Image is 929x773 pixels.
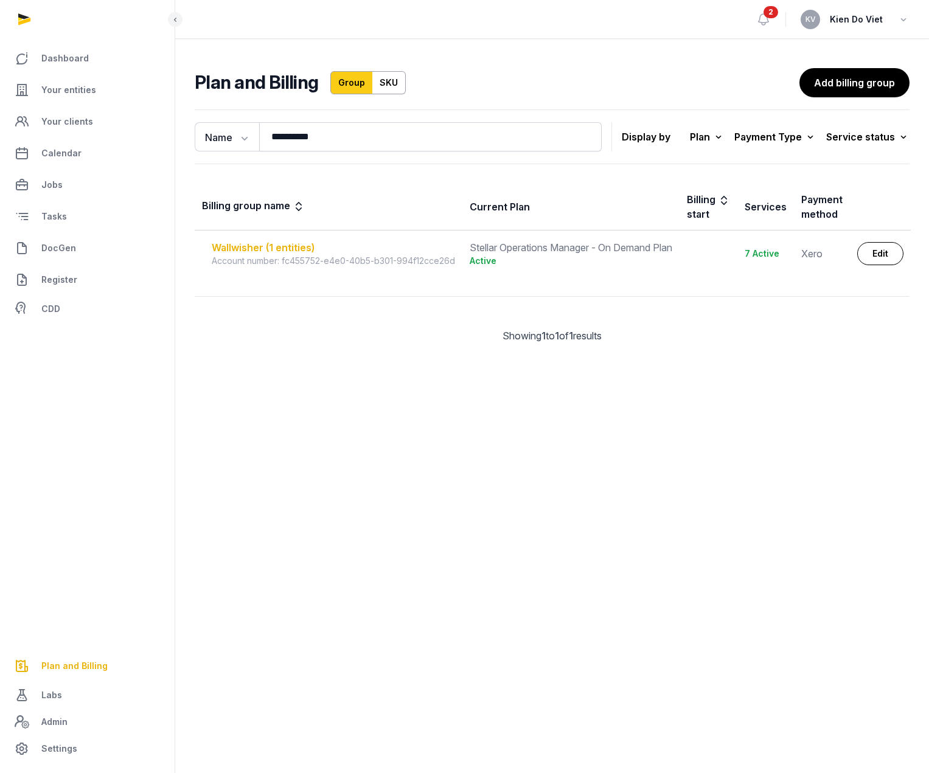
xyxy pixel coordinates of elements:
div: Wallwisher (1 entities) [212,240,455,255]
div: Plan [690,128,725,145]
span: Your clients [41,114,93,129]
div: Active [470,255,672,267]
span: Your entities [41,83,96,97]
div: Current Plan [470,199,530,214]
div: Payment method [801,192,843,221]
button: Name [195,122,259,151]
div: Billing group name [202,198,305,215]
div: 7 Active [745,248,787,260]
div: Services [745,199,787,214]
p: Display by [622,127,670,147]
span: 1 [555,330,559,342]
div: Xero [801,246,843,261]
span: KV [805,16,816,23]
div: Payment Type [734,128,816,145]
span: 1 [541,330,546,342]
a: Labs [10,681,165,710]
a: CDD [10,297,165,321]
a: Admin [10,710,165,734]
div: Showing to of results [195,328,910,343]
span: 2 [764,6,778,18]
span: DocGen [41,241,76,255]
span: Register [41,272,77,287]
div: Billing start [687,192,730,221]
div: Account number: fc455752-e4e0-40b5-b301-994f12cce26d [212,255,455,267]
a: Group [330,71,373,94]
a: Your clients [10,107,165,136]
a: Tasks [10,202,165,231]
a: SKU [372,71,406,94]
a: DocGen [10,234,165,263]
span: Settings [41,741,77,756]
a: Register [10,265,165,294]
span: Labs [41,688,62,702]
span: 1 [569,330,573,342]
span: Plan and Billing [41,659,108,673]
span: Dashboard [41,51,89,66]
div: Stellar Operations Manager - On Demand Plan [470,240,672,255]
span: Calendar [41,146,82,161]
a: Jobs [10,170,165,199]
a: Settings [10,734,165,763]
span: Tasks [41,209,67,224]
a: Dashboard [10,44,165,73]
a: Edit [857,242,903,265]
a: Your entities [10,75,165,105]
a: Add billing group [799,68,910,97]
span: CDD [41,302,60,316]
h2: Plan and Billing [195,71,318,94]
span: Admin [41,715,68,729]
button: KV [801,10,820,29]
span: Jobs [41,178,63,192]
span: Kien Do Viet [830,12,883,27]
div: Service status [826,128,910,145]
a: Calendar [10,139,165,168]
a: Plan and Billing [10,651,165,681]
